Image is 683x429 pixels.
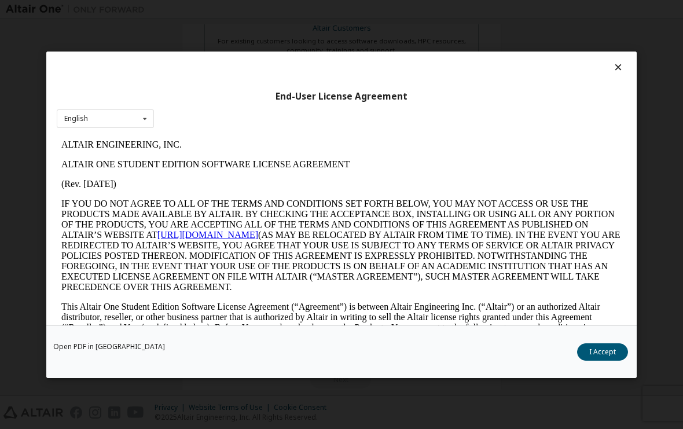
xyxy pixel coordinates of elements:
[53,343,165,350] a: Open PDF in [GEOGRAPHIC_DATA]
[5,64,565,157] p: IF YOU DO NOT AGREE TO ALL OF THE TERMS AND CONDITIONS SET FORTH BELOW, YOU MAY NOT ACCESS OR USE...
[5,167,565,219] p: This Altair One Student Edition Software License Agreement (“Agreement”) is between Altair Engine...
[5,44,565,54] p: (Rev. [DATE])
[5,24,565,35] p: ALTAIR ONE STUDENT EDITION SOFTWARE LICENSE AGREEMENT
[5,5,565,15] p: ALTAIR ENGINEERING, INC.
[57,90,626,102] div: End-User License Agreement
[577,343,628,360] button: I Accept
[101,95,201,105] a: [URL][DOMAIN_NAME]
[64,115,88,122] div: English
